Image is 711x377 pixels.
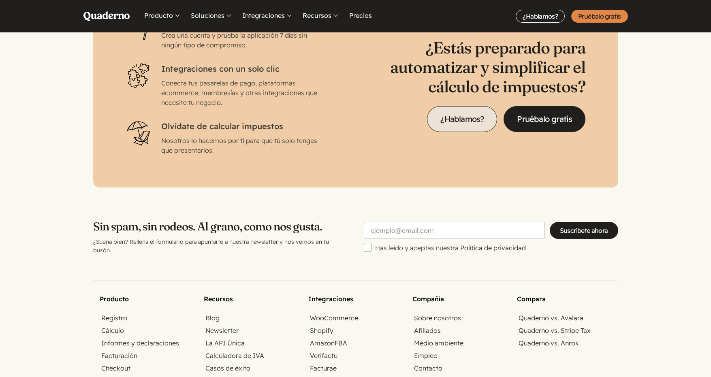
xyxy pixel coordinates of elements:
h2: Compañía [412,294,507,304]
a: Newsletter [204,326,240,335]
h2: Compara [517,294,612,304]
a: Shopify [308,326,335,335]
a: Quaderno vs. Stripe Tax [517,326,592,335]
a: Facturación [100,351,139,360]
a: Medio ambiente [412,339,465,348]
a: Sobre nosotros [412,313,463,323]
a: Política de privacidad [459,244,527,252]
a: Informes y declaraciones [100,339,181,348]
p: Nosotros lo hacemos por ti para que tú solo tengas que presentarlos. [161,136,318,155]
p: Crea una cuenta y prueba la aplicación 7 días sin ningún tipo de compromiso. [161,30,318,50]
a: ¿Hablamos? [516,10,565,23]
a: Pruébalo gratis [504,106,585,132]
input: Suscríbete ahora [550,222,618,239]
a: Calculadora de IVA [204,351,266,360]
a: Casos de éxito [204,364,252,373]
a: Afiliados [412,326,442,335]
abbr: Fulfillment by Amazon [335,339,347,347]
h2: Sin spam, sin rodeos. Al grano, como nos gusta. [93,220,348,233]
h2: ¿Estás preparado para automatizar y simplificar el cálculo de impuestos? [355,38,585,96]
a: Checkout [100,364,132,373]
a: ¿Hablamos? [427,106,497,132]
h3: Olvídate de calcular impuestos [161,120,318,132]
a: Facturae [308,364,338,373]
h3: Integraciones con un solo clic [161,63,318,75]
h2: Producto [100,294,194,304]
a: Quaderno vs. Anrok [517,339,581,348]
h2: Integraciones [308,294,403,304]
a: Registro [100,313,129,323]
a: Empleo [412,351,439,360]
a: AmazonFBA [308,339,349,348]
a: La API Única [204,339,246,348]
a: WooCommerce [308,313,360,323]
a: Blog [204,313,221,323]
a: Cálculo [100,326,126,335]
a: Verifactu [308,351,339,360]
h2: Recursos [204,294,299,304]
input: ejemplo@email.com [364,222,545,239]
p: ¿Suena bien? Rellena el formulario para apuntarte a nuestra newsletter y nos vemos en tu buzón. [93,238,348,255]
a: Contacto [412,364,444,373]
p: Conecta tus pasarelas de pago, plataformas ecommerce, membresías y otras integraciones que necesi... [161,78,318,107]
a: Quaderno vs. Avalara [517,313,585,323]
label: Has leído y aceptas nuestra [375,243,618,253]
a: Pruébalo gratis [571,10,628,23]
